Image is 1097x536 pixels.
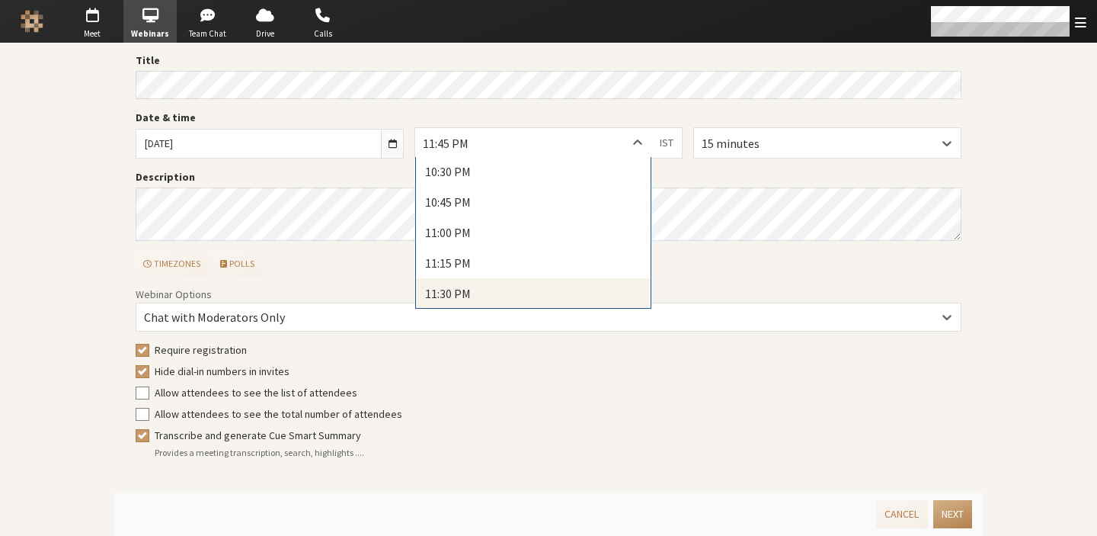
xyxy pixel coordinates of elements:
[155,407,402,421] span: Allow attendees to see the total number of attendees
[136,252,207,276] button: Timezones
[155,386,357,400] span: Allow attendees to see the list of attendees
[144,310,285,325] span: Chat with Moderators Only
[136,110,404,126] label: Date & time
[136,53,961,69] label: Title
[66,27,119,40] span: Meet
[1059,496,1086,525] iframe: Chat
[155,446,962,460] div: Provides a meeting transcription, search, highlights ....
[416,156,651,187] div: 10:30 PM
[238,27,292,40] span: Drive
[296,27,350,40] span: Calls
[181,27,235,40] span: Team Chat
[21,10,43,33] img: Iotum
[416,248,651,278] div: 11:15 PM
[933,500,972,528] button: Next
[876,500,927,528] button: Cancel
[702,134,784,152] div: 15 minutes
[155,343,247,357] span: Require registration
[416,278,651,309] div: 11:30 PM
[651,128,682,157] button: IST
[416,217,651,248] div: 11:00 PM
[155,364,289,378] span: Hide dial-in numbers in invites
[136,287,212,301] label: Webinar Options
[416,187,651,217] div: 10:45 PM
[155,428,962,444] label: Transcribe and generate Cue Smart Summary
[123,27,177,40] span: Webinars
[423,134,493,152] div: 11:45 PM
[136,169,961,185] label: Description
[213,252,261,276] button: Polls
